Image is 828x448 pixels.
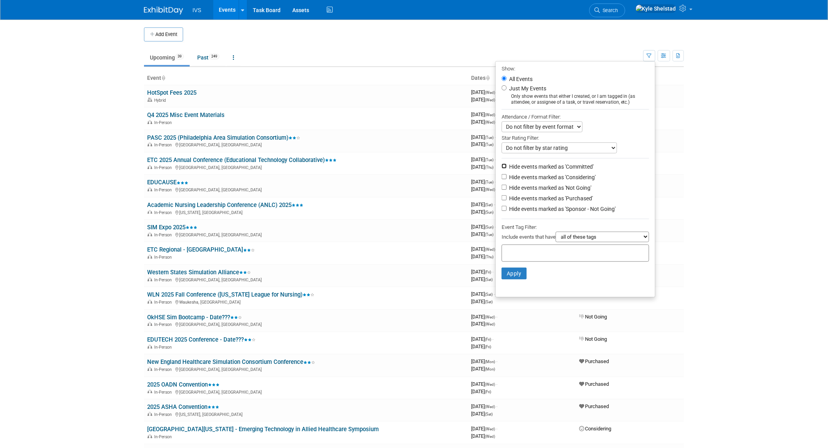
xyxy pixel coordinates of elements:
[154,255,174,260] span: In-Person
[147,179,188,186] a: EDUCAUSE
[579,314,607,320] span: Not Going
[471,112,497,117] span: [DATE]
[485,113,495,117] span: (Wed)
[495,134,496,140] span: -
[147,426,379,433] a: [GEOGRAPHIC_DATA][US_STATE] - Emerging Technology in Allied Healthcare Symposium
[471,433,495,439] span: [DATE]
[579,336,607,342] span: Not Going
[495,179,496,185] span: -
[471,157,496,162] span: [DATE]
[485,120,495,124] span: (Wed)
[471,321,495,327] span: [DATE]
[485,158,493,162] span: (Tue)
[471,269,493,275] span: [DATE]
[147,411,465,417] div: [US_STATE], [GEOGRAPHIC_DATA]
[471,358,497,364] span: [DATE]
[485,142,493,147] span: (Tue)
[471,179,496,185] span: [DATE]
[148,277,152,281] img: In-Person Event
[508,173,596,181] label: Hide events marked as 'Considering'
[485,427,495,431] span: (Wed)
[148,412,152,416] img: In-Person Event
[471,202,495,207] span: [DATE]
[147,269,251,276] a: Western States Simulation Alliance
[147,209,465,215] div: [US_STATE], [GEOGRAPHIC_DATA]
[485,270,491,274] span: (Fri)
[508,205,616,213] label: Hide events marked as 'Sponsor - Not Going'
[485,90,495,95] span: (Wed)
[485,434,495,439] span: (Wed)
[492,269,493,275] span: -
[471,186,495,192] span: [DATE]
[147,366,465,372] div: [GEOGRAPHIC_DATA], [GEOGRAPHIC_DATA]
[144,50,190,65] a: Upcoming39
[485,360,495,364] span: (Mon)
[209,54,220,59] span: 249
[147,403,219,410] a: 2025 ASHA Convention
[471,426,497,432] span: [DATE]
[147,299,465,305] div: Waukesha, [GEOGRAPHIC_DATA]
[148,232,152,236] img: In-Person Event
[154,300,174,305] span: In-Person
[147,186,465,193] div: [GEOGRAPHIC_DATA], [GEOGRAPHIC_DATA]
[147,164,465,170] div: [GEOGRAPHIC_DATA], [GEOGRAPHIC_DATA]
[147,202,303,209] a: Academic Nursing Leadership Conference (ANLC) 2025
[508,163,594,171] label: Hide events marked as 'Committed'
[147,321,465,327] div: [GEOGRAPHIC_DATA], [GEOGRAPHIC_DATA]
[147,231,465,237] div: [GEOGRAPHIC_DATA], [GEOGRAPHIC_DATA]
[471,389,491,394] span: [DATE]
[147,389,465,395] div: [GEOGRAPHIC_DATA], [GEOGRAPHIC_DATA]
[485,315,495,319] span: (Wed)
[496,426,497,432] span: -
[471,119,495,125] span: [DATE]
[485,165,493,169] span: (Thu)
[154,367,174,372] span: In-Person
[471,134,496,140] span: [DATE]
[502,112,649,121] div: Attendance / Format Filter:
[485,187,495,192] span: (Wed)
[502,268,527,279] button: Apply
[154,277,174,282] span: In-Person
[471,381,497,387] span: [DATE]
[147,276,465,282] div: [GEOGRAPHIC_DATA], [GEOGRAPHIC_DATA]
[508,76,533,82] label: All Events
[154,232,174,237] span: In-Person
[148,255,152,259] img: In-Person Event
[494,291,495,297] span: -
[494,202,495,207] span: -
[471,224,496,230] span: [DATE]
[147,381,220,388] a: 2025 OADN Convention
[579,358,609,364] span: Purchased
[502,132,649,142] div: Star Rating Filter:
[147,336,256,343] a: EDUTECH 2025 Conference - Date???
[485,382,495,387] span: (Wed)
[485,98,495,102] span: (Wed)
[191,50,225,65] a: Past249
[485,337,491,342] span: (Fri)
[148,142,152,146] img: In-Person Event
[147,141,465,148] div: [GEOGRAPHIC_DATA], [GEOGRAPHIC_DATA]
[485,412,493,416] span: (Sat)
[154,390,174,395] span: In-Person
[468,72,576,85] th: Dates
[471,246,497,252] span: [DATE]
[148,390,152,394] img: In-Person Event
[508,194,593,202] label: Hide events marked as 'Purchased'
[471,141,493,147] span: [DATE]
[148,367,152,371] img: In-Person Event
[471,276,493,282] span: [DATE]
[471,231,493,237] span: [DATE]
[148,120,152,124] img: In-Person Event
[485,135,493,140] span: (Tue)
[492,336,493,342] span: -
[579,381,609,387] span: Purchased
[471,254,493,259] span: [DATE]
[485,390,491,394] span: (Fri)
[508,85,546,92] label: Just My Events
[502,232,649,245] div: Include events that have
[154,165,174,170] span: In-Person
[485,300,493,304] span: (Sat)
[471,299,493,304] span: [DATE]
[486,75,490,81] a: Sort by Start Date
[495,224,496,230] span: -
